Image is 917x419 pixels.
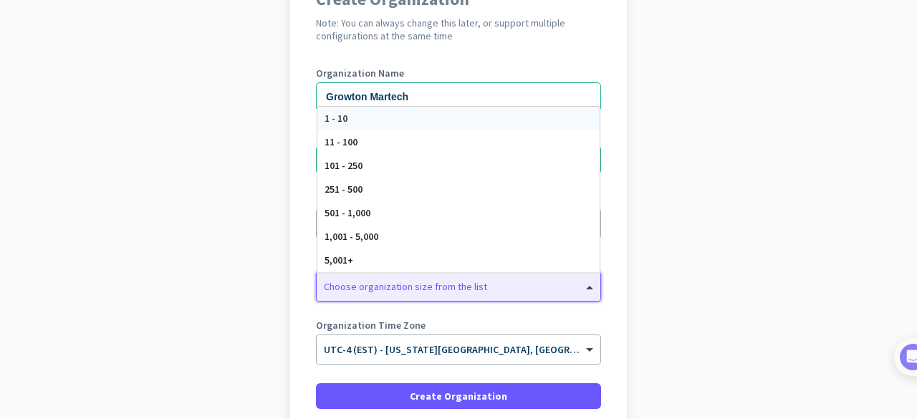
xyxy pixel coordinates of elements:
label: Organization Time Zone [316,320,601,330]
span: 11 - 100 [325,135,357,148]
label: Organization Size (Optional) [316,257,601,267]
input: What is the name of your organization? [316,82,601,111]
input: 74104 10123 [316,145,601,174]
div: Options List [317,107,600,272]
span: 251 - 500 [325,183,363,196]
span: 5,001+ [325,254,353,266]
span: 1 - 10 [325,112,347,125]
label: Organization Name [316,68,601,78]
label: Phone Number [316,131,601,141]
span: 1,001 - 5,000 [325,230,378,243]
h2: Note: You can always change this later, or support multiple configurations at the same time [316,16,601,42]
span: 101 - 250 [325,159,363,172]
span: Create Organization [410,389,507,403]
span: 501 - 1,000 [325,206,370,219]
label: Organization language [316,194,421,204]
button: Create Organization [316,383,601,409]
